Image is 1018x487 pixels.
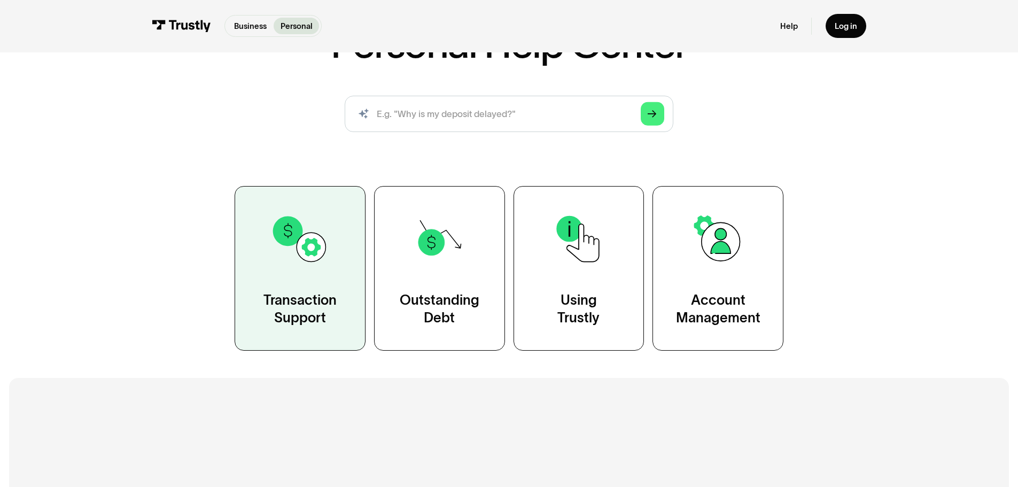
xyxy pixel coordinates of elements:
[274,18,319,34] a: Personal
[227,18,273,34] a: Business
[234,20,267,32] p: Business
[514,186,644,350] a: UsingTrustly
[152,20,211,32] img: Trustly Logo
[676,291,760,328] div: Account Management
[263,291,337,328] div: Transaction Support
[345,96,673,132] input: search
[826,14,866,38] a: Log in
[557,291,600,328] div: Using Trustly
[281,20,313,32] p: Personal
[400,291,479,328] div: Outstanding Debt
[374,186,505,350] a: OutstandingDebt
[331,24,687,64] h1: Personal Help Center
[235,186,366,350] a: TransactionSupport
[652,186,783,350] a: AccountManagement
[780,21,798,31] a: Help
[345,96,673,132] form: Search
[835,21,857,31] div: Log in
